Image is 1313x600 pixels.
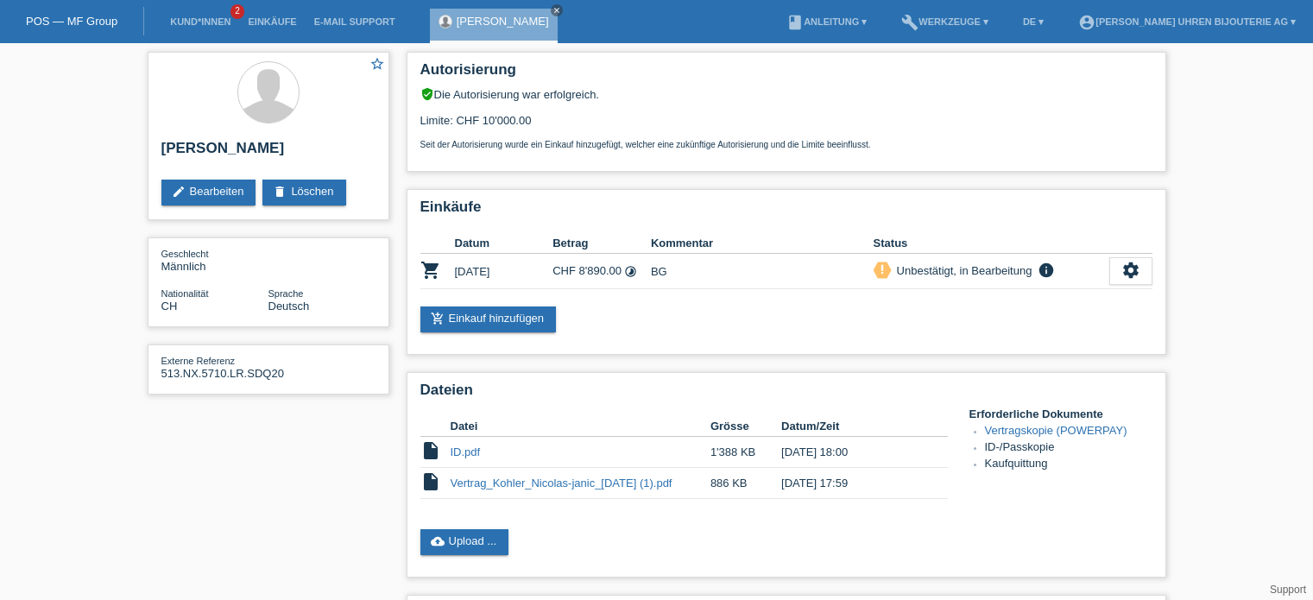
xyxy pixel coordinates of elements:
[420,306,557,332] a: add_shopping_cartEinkauf hinzufügen
[268,300,310,313] span: Deutsch
[431,312,445,325] i: add_shopping_cart
[451,416,710,437] th: Datei
[781,437,923,468] td: [DATE] 18:00
[781,416,923,437] th: Datum/Zeit
[172,185,186,199] i: edit
[651,233,874,254] th: Kommentar
[1014,16,1052,27] a: DE ▾
[431,534,445,548] i: cloud_upload
[273,185,287,199] i: delete
[624,265,637,278] i: Fixe Raten (24 Raten)
[874,233,1109,254] th: Status
[161,356,236,366] span: Externe Referenz
[892,262,1032,280] div: Unbestätigt, in Bearbeitung
[778,16,875,27] a: bookAnleitung ▾
[985,440,1152,457] li: ID-/Passkopie
[420,87,434,101] i: verified_user
[161,16,239,27] a: Kund*innen
[306,16,404,27] a: E-Mail Support
[420,140,1152,149] p: Seit der Autorisierung wurde ein Einkauf hinzugefügt, welcher eine zukünftige Autorisierung und d...
[1070,16,1304,27] a: account_circle[PERSON_NAME] Uhren Bijouterie AG ▾
[26,15,117,28] a: POS — MF Group
[161,300,178,313] span: Schweiz
[420,471,441,492] i: insert_drive_file
[1078,14,1095,31] i: account_circle
[893,16,997,27] a: buildWerkzeuge ▾
[161,247,268,273] div: Männlich
[420,199,1152,224] h2: Einkäufe
[552,254,651,289] td: CHF 8'890.00
[420,260,441,281] i: POSP00026890
[268,288,304,299] span: Sprache
[552,6,561,15] i: close
[369,56,385,74] a: star_border
[161,180,256,205] a: editBearbeiten
[786,14,804,31] i: book
[552,233,651,254] th: Betrag
[420,61,1152,87] h2: Autorisierung
[369,56,385,72] i: star_border
[239,16,305,27] a: Einkäufe
[262,180,345,205] a: deleteLöschen
[420,382,1152,407] h2: Dateien
[781,468,923,499] td: [DATE] 17:59
[420,529,509,555] a: cloud_uploadUpload ...
[876,263,888,275] i: priority_high
[1036,262,1057,279] i: info
[710,416,781,437] th: Grösse
[457,15,549,28] a: [PERSON_NAME]
[230,4,244,19] span: 2
[451,477,672,489] a: Vertrag_Kohler_Nicolas-janic_[DATE] (1).pdf
[161,249,209,259] span: Geschlecht
[161,140,376,166] h2: [PERSON_NAME]
[455,254,553,289] td: [DATE]
[451,445,481,458] a: ID.pdf
[710,437,781,468] td: 1'388 KB
[161,354,268,380] div: 513.NX.5710.LR.SDQ20
[455,233,553,254] th: Datum
[985,457,1152,473] li: Kaufquittung
[710,468,781,499] td: 886 KB
[420,440,441,461] i: insert_drive_file
[161,288,209,299] span: Nationalität
[1121,261,1140,280] i: settings
[985,424,1127,437] a: Vertragskopie (POWERPAY)
[420,87,1152,101] div: Die Autorisierung war erfolgreich.
[901,14,918,31] i: build
[420,101,1152,149] div: Limite: CHF 10'000.00
[551,4,563,16] a: close
[969,407,1152,420] h4: Erforderliche Dokumente
[1270,584,1306,596] a: Support
[651,254,874,289] td: BG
